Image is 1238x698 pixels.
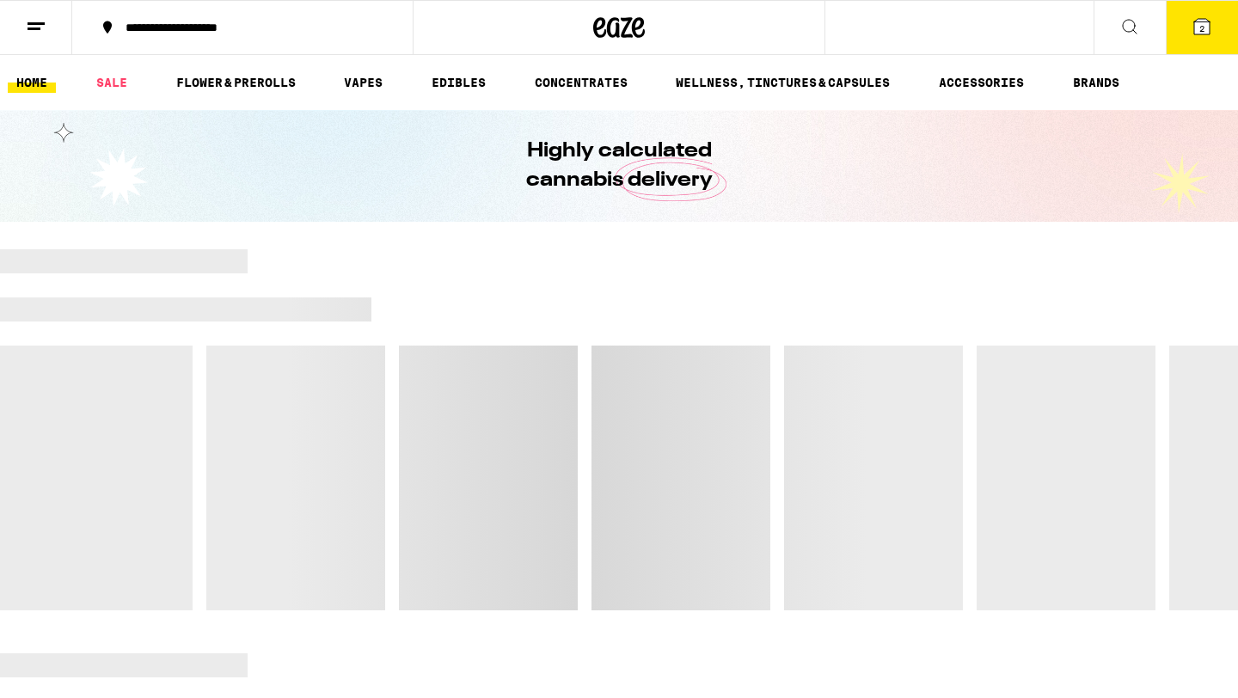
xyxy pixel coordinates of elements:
button: BRANDS [1064,72,1128,93]
a: ACCESSORIES [930,72,1033,93]
a: VAPES [335,72,391,93]
button: 2 [1166,1,1238,54]
a: HOME [8,72,56,93]
a: EDIBLES [423,72,494,93]
span: 2 [1199,23,1204,34]
a: WELLNESS, TINCTURES & CAPSULES [667,72,898,93]
a: CONCENTRATES [526,72,636,93]
a: FLOWER & PREROLLS [168,72,304,93]
h1: Highly calculated cannabis delivery [477,137,761,195]
a: SALE [88,72,136,93]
